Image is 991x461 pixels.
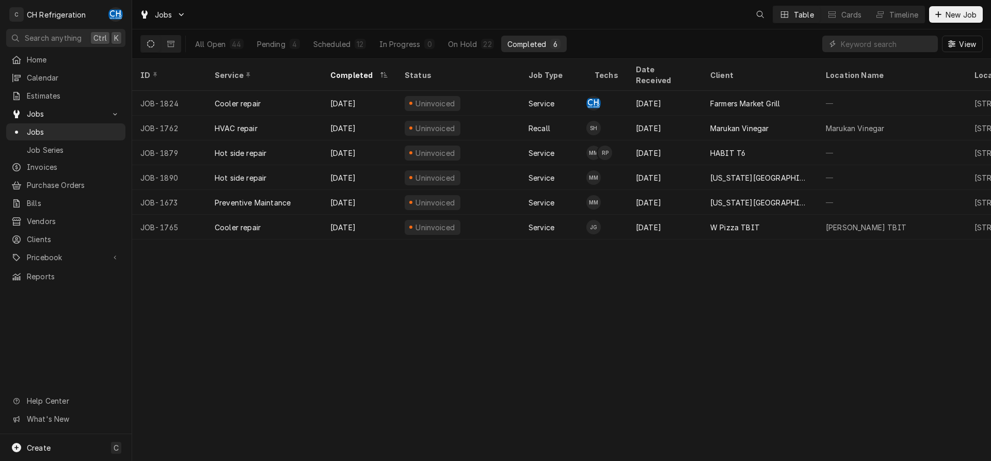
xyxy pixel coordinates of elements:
div: Hot side repair [215,148,266,158]
div: Ruben Perez's Avatar [598,146,612,160]
div: Job Type [529,70,578,81]
span: Bills [27,198,120,209]
div: Client [710,70,807,81]
div: HVAC repair [215,123,258,134]
div: Moises Melena's Avatar [586,170,601,185]
a: Estimates [6,87,125,104]
span: Jobs [27,108,105,119]
div: MM [586,195,601,210]
div: [DATE] [628,140,702,165]
div: Table [794,9,814,20]
div: Uninvoiced [414,172,456,183]
div: 6 [552,39,558,50]
div: Service [529,172,554,183]
a: Home [6,51,125,68]
div: [DATE] [322,215,396,240]
div: [PERSON_NAME] TBIT [826,222,906,233]
a: Bills [6,195,125,212]
div: SH [586,121,601,135]
div: [DATE] [628,190,702,215]
a: Invoices [6,158,125,176]
div: Uninvoiced [414,197,456,208]
span: Jobs [27,126,120,137]
div: — [818,140,966,165]
span: Estimates [27,90,120,101]
div: Service [529,197,554,208]
div: [DATE] [628,116,702,140]
div: [US_STATE][GEOGRAPHIC_DATA], [PERSON_NAME][GEOGRAPHIC_DATA] [710,197,809,208]
div: — [818,165,966,190]
span: View [957,39,978,50]
div: Marukan Vinegar [710,123,769,134]
div: C [9,7,24,22]
span: What's New [27,414,119,424]
a: Go to Help Center [6,392,125,409]
div: JOB-1765 [132,215,206,240]
span: Clients [27,234,120,245]
div: Chris Hiraga's Avatar [108,7,123,22]
a: Go to Jobs [135,6,190,23]
div: 12 [357,39,363,50]
div: [DATE] [628,215,702,240]
a: Job Series [6,141,125,158]
div: Techs [595,70,619,81]
div: Service [529,222,554,233]
div: JOB-1673 [132,190,206,215]
div: [DATE] [322,140,396,165]
span: Ctrl [93,33,107,43]
div: Service [529,148,554,158]
span: Job Series [27,145,120,155]
div: 44 [232,39,241,50]
a: Purchase Orders [6,177,125,194]
span: New Job [944,9,979,20]
a: Reports [6,268,125,285]
div: Moises Melena's Avatar [586,195,601,210]
div: HABIT T6 [710,148,745,158]
div: Moises Melena's Avatar [586,146,601,160]
span: Vendors [27,216,120,227]
span: Search anything [25,33,82,43]
a: Clients [6,231,125,248]
span: C [114,442,119,453]
a: Go to Jobs [6,105,125,122]
div: Uninvoiced [414,98,456,109]
div: Chris Hiraga's Avatar [586,96,601,110]
div: — [818,190,966,215]
div: Preventive Maintance [215,197,291,208]
div: Marukan Vinegar [826,123,884,134]
span: Help Center [27,395,119,406]
div: [DATE] [322,165,396,190]
div: MM [586,146,601,160]
div: [DATE] [322,91,396,116]
button: View [942,36,983,52]
div: Hot side repair [215,172,266,183]
span: K [114,33,119,43]
div: CH [108,7,123,22]
div: Pending [257,39,285,50]
div: JOB-1824 [132,91,206,116]
a: Vendors [6,213,125,230]
div: CH [586,96,601,110]
div: MM [586,170,601,185]
div: [DATE] [628,165,702,190]
div: Cooler repair [215,98,261,109]
div: [DATE] [322,116,396,140]
div: — [818,91,966,116]
div: JOB-1762 [132,116,206,140]
div: RP [598,146,612,160]
div: CH Refrigeration [27,9,86,20]
div: Service [529,98,554,109]
span: Create [27,443,51,452]
div: Location Name [826,70,956,81]
div: JOB-1890 [132,165,206,190]
div: Cooler repair [215,222,261,233]
a: Go to What's New [6,410,125,427]
a: Calendar [6,69,125,86]
span: Calendar [27,72,120,83]
div: [DATE] [322,190,396,215]
div: Completed [330,70,378,81]
div: Completed [507,39,546,50]
span: Invoices [27,162,120,172]
button: Search anythingCtrlK [6,29,125,47]
div: 22 [483,39,491,50]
